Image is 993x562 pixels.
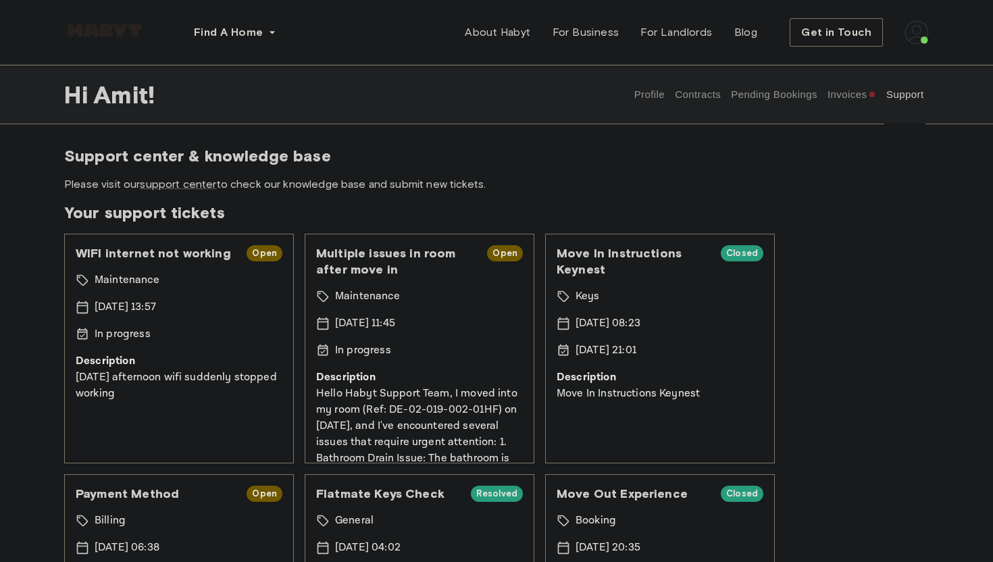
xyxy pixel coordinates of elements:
button: Invoices [825,65,877,124]
span: Open [247,247,282,260]
p: [DATE] 13:57 [95,299,156,315]
span: Move In Instructions Keynest [557,245,710,278]
p: In progress [335,342,391,359]
p: Description [316,369,523,386]
p: Booking [576,513,616,529]
a: support center [140,178,216,190]
p: [DATE] 06:38 [95,540,159,556]
button: Support [884,65,925,124]
p: General [335,513,374,529]
span: Get in Touch [801,24,871,41]
p: In progress [95,326,151,342]
a: Blog [723,19,769,46]
span: Multiple issues in room after move in [316,245,476,278]
span: Hi [64,80,93,109]
p: Description [76,353,282,369]
p: [DATE] 08:23 [576,315,640,332]
span: WIFI internet not working [76,245,236,261]
button: Contracts [673,65,723,124]
p: Description [557,369,763,386]
span: Resolved [471,487,523,501]
button: Profile [632,65,667,124]
button: Get in Touch [790,18,883,47]
p: Maintenance [335,288,400,305]
p: Maintenance [95,272,159,288]
span: Closed [721,487,763,501]
p: [DATE] 04:02 [335,540,401,556]
p: [DATE] 21:01 [576,342,636,359]
p: Move In Instructions Keynest [557,386,763,402]
span: Payment Method [76,486,236,502]
p: Billing [95,513,126,529]
span: Support center & knowledge base [64,146,929,166]
span: Please visit our to check our knowledge base and submit new tickets. [64,177,929,192]
img: Habyt [64,24,145,37]
a: For Business [542,19,630,46]
button: Find A Home [183,19,287,46]
span: For Landlords [640,24,712,41]
img: avatar [905,20,929,45]
span: Open [487,247,523,260]
button: Pending Bookings [730,65,819,124]
span: Find A Home [194,24,263,41]
span: Open [247,487,282,501]
p: Keys [576,288,600,305]
span: Closed [721,247,763,260]
span: Move Out Experience [557,486,710,502]
span: About Habyt [465,24,530,41]
p: [DATE] afternoon wifi suddenly stopped working [76,369,282,402]
span: Your support tickets [64,203,929,223]
span: For Business [553,24,619,41]
div: user profile tabs [629,65,929,124]
a: About Habyt [454,19,541,46]
p: [DATE] 11:45 [335,315,395,332]
span: Blog [734,24,758,41]
span: Flatmate Keys Check [316,486,460,502]
a: For Landlords [630,19,723,46]
span: Amit ! [93,80,155,109]
p: [DATE] 20:35 [576,540,640,556]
